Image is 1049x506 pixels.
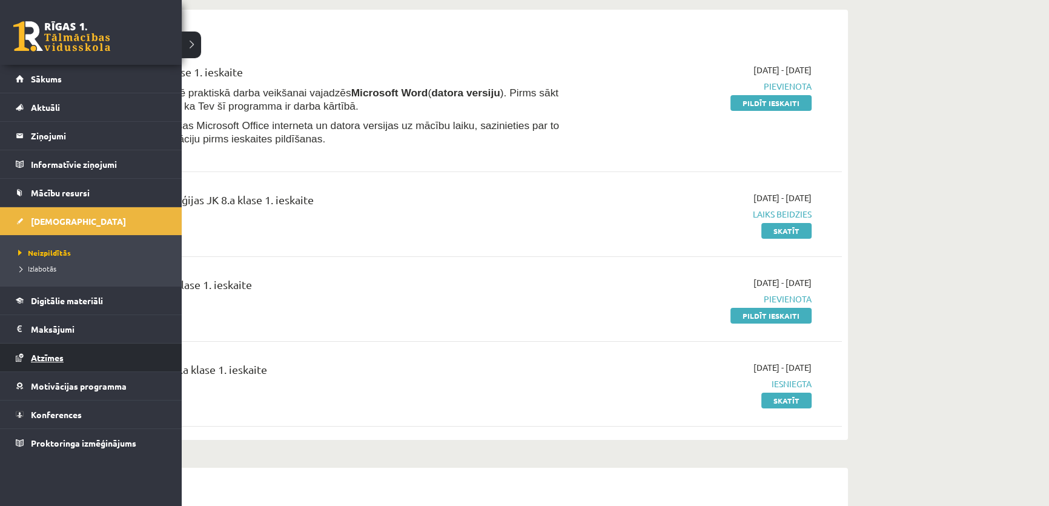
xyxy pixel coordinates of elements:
[431,87,500,99] b: datora versiju
[31,216,126,227] span: [DEMOGRAPHIC_DATA]
[31,122,167,150] legend: Ziņojumi
[753,361,812,374] span: [DATE] - [DATE]
[91,361,565,384] div: Krievu valoda JK 8.a klase 1. ieskaite
[753,191,812,204] span: [DATE] - [DATE]
[16,401,167,428] a: Konferences
[730,308,812,324] a: Pildīt ieskaiti
[16,344,167,371] a: Atzīmes
[16,179,167,207] a: Mācību resursi
[15,248,71,258] span: Neizpildītās
[761,393,812,408] a: Skatīt
[753,64,812,76] span: [DATE] - [DATE]
[91,191,565,214] div: Dizains un tehnoloģijas JK 8.a klase 1. ieskaite
[730,95,812,111] a: Pildīt ieskaiti
[583,80,812,93] span: Pievienota
[31,73,62,84] span: Sākums
[16,207,167,235] a: [DEMOGRAPHIC_DATA]
[91,119,559,145] span: Skola dod bezmaksas Microsoft Office interneta un datora versijas uz mācību laiku, sazinieties pa...
[16,372,167,400] a: Motivācijas programma
[16,150,167,178] a: Informatīvie ziņojumi
[16,122,167,150] a: Ziņojumi
[31,187,90,198] span: Mācību resursi
[31,438,136,448] span: Proktoringa izmēģinājums
[16,93,167,121] a: Aktuāli
[583,378,812,390] span: Iesniegta
[31,352,64,363] span: Atzīmes
[31,409,82,420] span: Konferences
[753,276,812,289] span: [DATE] - [DATE]
[15,264,56,273] span: Izlabotās
[16,65,167,93] a: Sākums
[351,87,428,99] b: Microsoft Word
[13,21,110,52] a: Rīgas 1. Tālmācības vidusskola
[761,223,812,239] a: Skatīt
[16,287,167,315] a: Digitālie materiāli
[15,247,170,258] a: Neizpildītās
[31,381,127,391] span: Motivācijas programma
[16,315,167,343] a: Maksājumi
[583,208,812,221] span: Laiks beidzies
[31,150,167,178] legend: Informatīvie ziņojumi
[31,102,60,113] span: Aktuāli
[16,429,167,457] a: Proktoringa izmēģinājums
[31,295,103,306] span: Digitālie materiāli
[91,64,565,86] div: Datorika JK 8.a klase 1. ieskaite
[91,276,565,299] div: Ģeogrāfija JK 8.a klase 1. ieskaite
[31,315,167,343] legend: Maksājumi
[15,263,170,274] a: Izlabotās
[91,87,558,112] span: Datorikas 1. ieskaitē praktiskā darba veikšanai vajadzēs ( ). Pirms sākt ieskaiti, pārliecinies k...
[583,293,812,305] span: Pievienota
